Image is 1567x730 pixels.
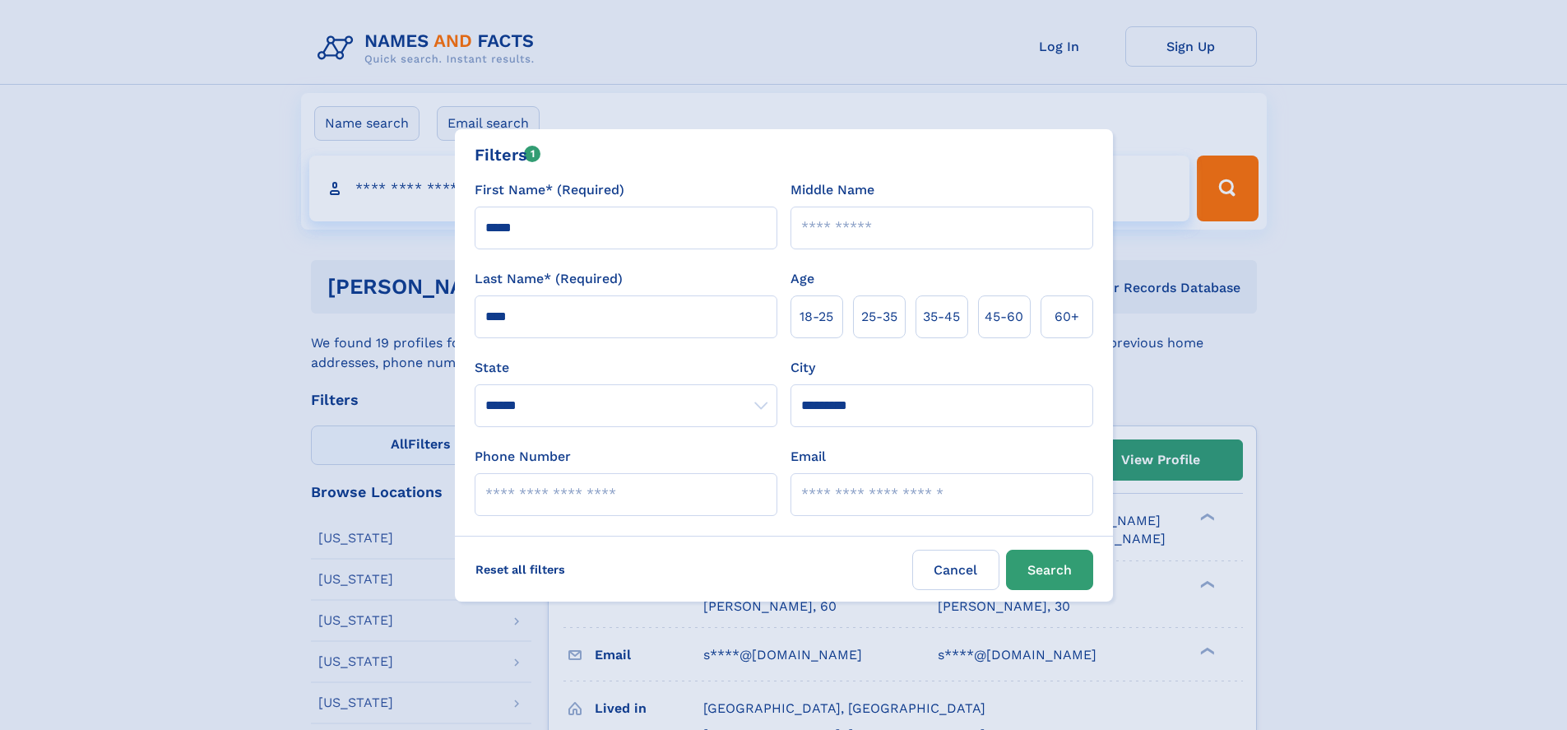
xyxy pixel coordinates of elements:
span: 18‑25 [800,307,833,327]
span: 35‑45 [923,307,960,327]
label: State [475,358,777,378]
label: Middle Name [790,180,874,200]
label: Email [790,447,826,467]
label: First Name* (Required) [475,180,624,200]
span: 45‑60 [985,307,1023,327]
label: Cancel [912,550,999,590]
label: Phone Number [475,447,571,467]
label: Last Name* (Required) [475,269,623,289]
label: Age [790,269,814,289]
span: 25‑35 [861,307,897,327]
label: Reset all filters [465,550,576,589]
span: 60+ [1055,307,1079,327]
button: Search [1006,550,1093,590]
label: City [790,358,815,378]
div: Filters [475,142,541,167]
